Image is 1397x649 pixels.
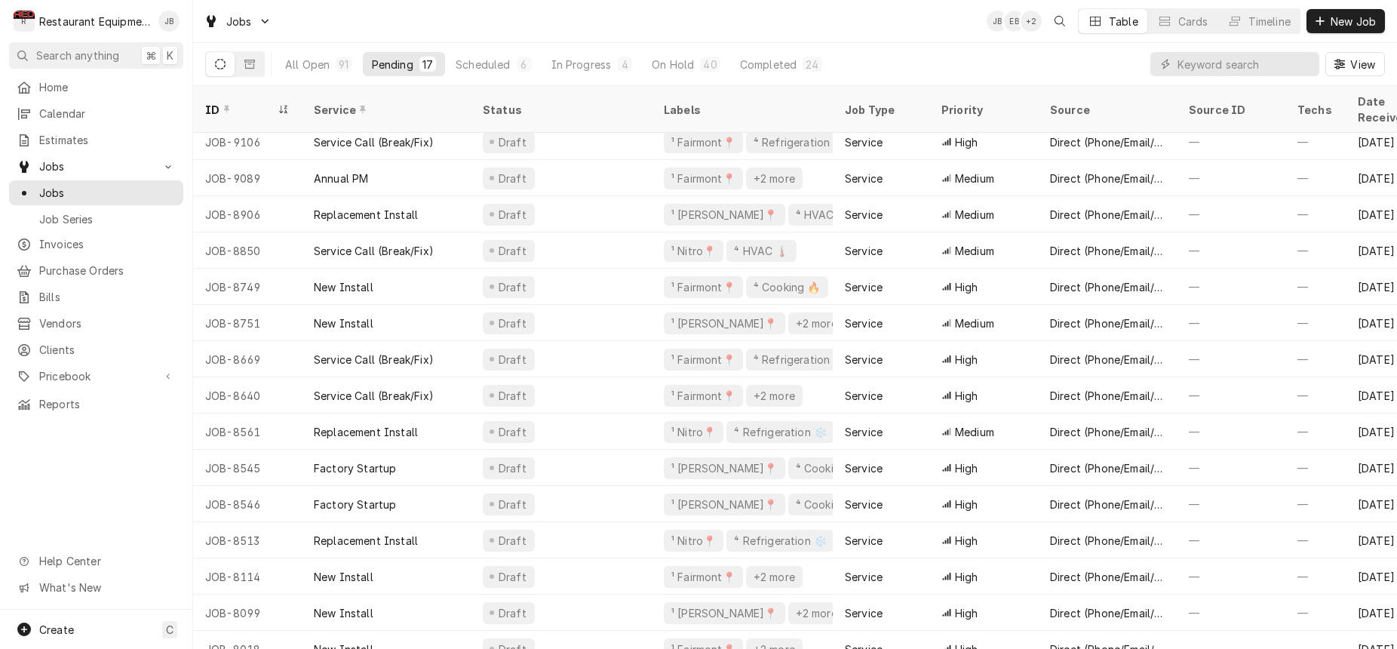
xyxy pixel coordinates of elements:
div: Draft [496,315,529,331]
div: New Install [314,605,373,621]
div: +2 more [752,569,797,585]
a: Go to Jobs [9,154,183,179]
a: Jobs [9,180,183,205]
div: Service [845,424,883,440]
div: Draft [496,533,529,549]
div: Factory Startup [314,497,396,512]
span: K [167,48,173,63]
div: ⁴ HVAC 🌡️ [794,207,852,223]
div: — [1177,305,1285,341]
div: ¹ Fairmont📍 [670,569,737,585]
div: Direct (Phone/Email/etc.) [1050,243,1165,259]
div: Timeline [1248,14,1291,29]
div: JOB-8906 [193,196,302,232]
div: Direct (Phone/Email/etc.) [1050,460,1165,476]
div: — [1285,595,1346,631]
div: Priority [941,102,1023,118]
div: Direct (Phone/Email/etc.) [1050,279,1165,295]
div: — [1285,196,1346,232]
div: — [1285,450,1346,486]
div: Direct (Phone/Email/etc.) [1050,569,1165,585]
div: — [1177,232,1285,269]
div: ¹ Fairmont📍 [670,352,737,368]
div: — [1285,160,1346,196]
span: High [955,569,978,585]
a: Vendors [9,311,183,336]
div: Replacement Install [314,424,418,440]
div: — [1177,414,1285,450]
div: Direct (Phone/Email/etc.) [1050,352,1165,368]
span: Create [39,623,74,636]
span: View [1347,57,1378,72]
div: ¹ Fairmont📍 [670,171,737,186]
div: Draft [496,460,529,476]
span: Search anything [36,48,119,63]
span: Invoices [39,236,176,252]
div: Draft [496,243,529,259]
div: ID [205,102,275,118]
div: Jaired Brunty's Avatar [987,11,1008,32]
div: On Hold [652,57,694,72]
div: ¹ Fairmont📍 [670,279,737,295]
div: +2 more [752,171,797,186]
a: Estimates [9,128,183,152]
input: Keyword search [1177,52,1312,76]
div: Direct (Phone/Email/etc.) [1050,171,1165,186]
div: Job Type [845,102,917,118]
div: Service [845,497,883,512]
div: Jaired Brunty's Avatar [158,11,180,32]
div: — [1285,522,1346,558]
div: — [1285,341,1346,377]
div: — [1285,414,1346,450]
a: Home [9,75,183,100]
span: High [955,388,978,404]
span: What's New [39,580,174,595]
div: ¹ Fairmont📍 [670,134,737,150]
div: 40 [703,57,717,72]
div: JOB-9089 [193,160,302,196]
div: Service [845,207,883,223]
div: Service [845,134,883,150]
div: ¹ Fairmont📍 [670,388,737,404]
div: Scheduled [456,57,510,72]
a: Reports [9,392,183,417]
div: 91 [339,57,348,72]
button: Search anything⌘K [9,42,183,69]
div: Draft [496,352,529,368]
span: Medium [955,424,994,440]
div: ⁴ Cooking 🔥 [794,460,864,476]
div: JOB-8751 [193,305,302,341]
div: Draft [496,569,529,585]
div: — [1177,124,1285,160]
div: Service [845,388,883,404]
span: Pricebook [39,368,153,384]
div: ⁴ Refrigeration ❄️ [752,352,848,368]
div: Service [845,533,883,549]
div: + 2 [1021,11,1042,32]
div: Service [845,352,883,368]
span: ⌘ [146,48,156,63]
div: — [1177,341,1285,377]
div: JOB-8114 [193,558,302,595]
div: ¹ [PERSON_NAME]📍 [670,497,779,512]
span: New Job [1328,14,1379,29]
div: Direct (Phone/Email/etc.) [1050,605,1165,621]
span: Vendors [39,315,176,331]
span: Clients [39,342,176,358]
div: Draft [496,388,529,404]
div: — [1177,595,1285,631]
div: — [1177,269,1285,305]
div: Draft [496,424,529,440]
span: Medium [955,315,994,331]
a: Purchase Orders [9,258,183,283]
span: Medium [955,171,994,186]
div: JOB-8669 [193,341,302,377]
div: 6 [520,57,529,72]
div: ¹ [PERSON_NAME]📍 [670,605,779,621]
div: Source [1050,102,1162,118]
a: Calendar [9,101,183,126]
div: Service [845,460,883,476]
div: 4 [620,57,629,72]
div: Service [314,102,456,118]
div: Service Call (Break/Fix) [314,134,434,150]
